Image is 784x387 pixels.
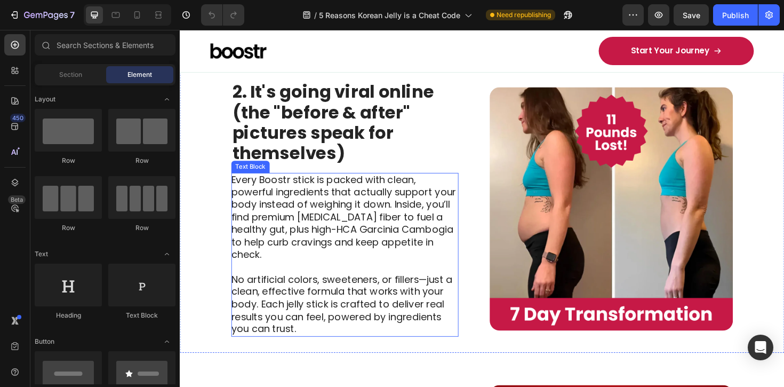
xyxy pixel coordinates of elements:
input: Search Sections & Elements [35,34,175,56]
strong: 2. It's going viral online (the "before & after" pictures speak for themselves) [55,53,269,144]
div: Open Intercom Messenger [748,335,773,360]
div: Undo/Redo [201,4,244,26]
button: Save [674,4,709,26]
div: Row [35,223,102,233]
p: Start Your Journey [478,17,561,28]
button: Publish [713,4,758,26]
div: 450 [10,114,26,122]
div: Row [108,156,175,165]
span: 5 Reasons Korean Jelly is a Cheat Code [319,10,460,21]
span: Button [35,337,54,346]
span: / [314,10,317,21]
a: Start Your Journey [444,7,608,37]
iframe: Design area [180,30,784,387]
span: Toggle open [158,333,175,350]
span: Need republishing [497,10,551,20]
div: Row [108,223,175,233]
span: Toggle open [158,91,175,108]
div: Row [35,156,102,165]
p: Every Boostr stick is packed with clean, powerful ingredients that actually support your body ins... [54,153,294,245]
div: Publish [722,10,749,21]
span: Element [127,70,152,80]
span: Save [683,11,700,20]
img: gempages_579911315808584692-01f7eb2b-0977-4493-b9c0-8bffdf667071.png [328,61,586,319]
span: Toggle open [158,246,175,263]
div: Heading [35,311,102,320]
button: 7 [4,4,79,26]
span: Layout [35,94,55,104]
div: Beta [8,195,26,204]
span: Section [59,70,82,80]
span: Text [35,249,48,259]
p: No artificial colors, sweeteners, or fillers—just a clean, effective formula that works with your... [54,258,294,325]
p: 7 [70,9,75,21]
div: Text Block [57,140,93,150]
div: Text Block [108,311,175,320]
